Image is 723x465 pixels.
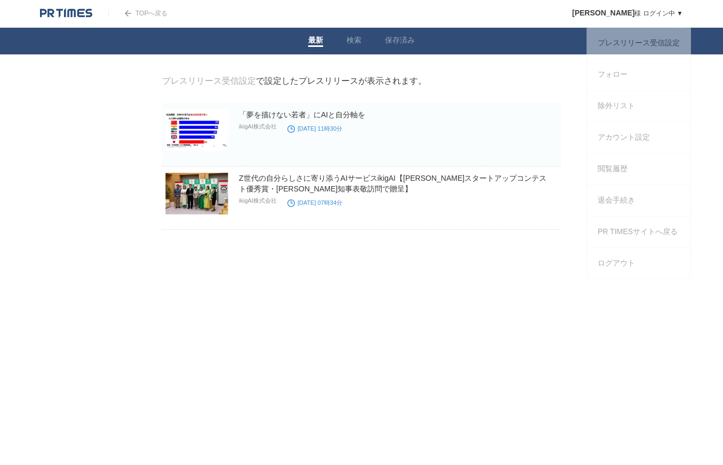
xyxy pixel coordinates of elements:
[587,154,690,185] a: 閲覧履歴
[162,76,427,87] div: で設定したプレスリリースが表示されます。
[587,248,690,279] a: ログアウト
[40,8,92,19] img: logo.png
[587,59,690,90] a: フォロー
[108,10,167,17] a: TOPへ戻る
[572,10,683,17] a: [PERSON_NAME]様 ログイン中 ▼
[385,36,415,47] a: 保存済み
[239,174,547,193] a: Z世代の自分らしさに寄り添うAIサービスikigAI【[PERSON_NAME]スタートアップコンテスト優秀賞・[PERSON_NAME]知事表敬訪問で贈呈】
[287,125,342,132] time: [DATE] 11時30分
[587,28,690,59] a: プレスリリース受信設定
[162,76,256,85] a: プレスリリース受信設定
[308,36,323,47] a: 最新
[239,110,365,119] a: 「夢を描けない若者」にAIと自分軸を
[587,91,690,122] a: 除外リスト
[287,199,342,206] time: [DATE] 07時34分
[572,9,634,17] span: [PERSON_NAME]
[239,197,277,205] p: ikigAI株式会社
[587,122,690,153] a: アカウント設定
[165,109,228,151] img: 「夢を描けない若者」にAIと自分軸を
[587,217,690,247] a: PR TIMESサイトへ戻る
[347,36,361,47] a: 検索
[125,10,131,17] img: arrow.png
[587,185,690,216] a: 退会手続き
[165,173,228,214] img: Z世代の自分らしさに寄り添うAIサービスikigAI【東京都スタートアップコンテスト優秀賞・小池都知事表敬訪問で贈呈】
[239,123,277,131] p: ikigAI株式会社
